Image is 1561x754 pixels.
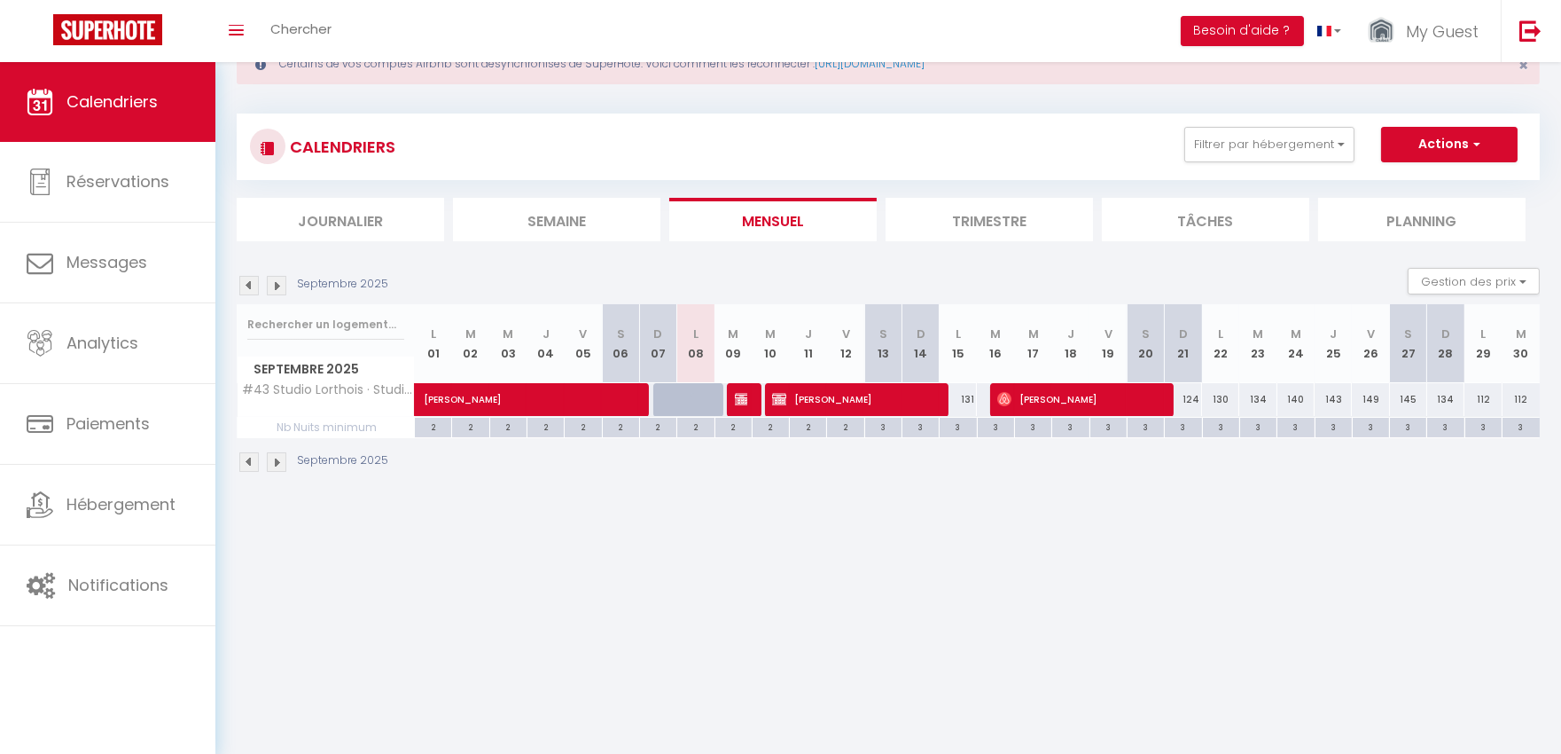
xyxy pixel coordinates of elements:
[603,418,639,435] div: 2
[53,14,162,45] img: Super Booking
[640,418,676,435] div: 2
[66,493,176,515] span: Hébergement
[1390,418,1426,435] div: 3
[990,326,1001,342] abbr: M
[790,304,827,383] th: 11
[956,326,961,342] abbr: L
[431,326,436,342] abbr: L
[1202,304,1239,383] th: 22
[1353,418,1389,435] div: 3
[772,382,933,416] span: [PERSON_NAME]
[66,170,169,192] span: Réservations
[753,418,789,435] div: 2
[1315,383,1352,416] div: 143
[1427,383,1464,416] div: 134
[297,276,388,293] p: Septembre 2025
[940,383,977,416] div: 131
[842,326,850,342] abbr: V
[285,127,395,167] h3: CALENDRIERS
[1181,16,1304,46] button: Besoin d'aide ?
[886,198,1093,241] li: Trimestre
[453,198,660,241] li: Semaine
[452,418,488,435] div: 2
[602,304,639,383] th: 06
[565,304,602,383] th: 05
[565,418,601,435] div: 2
[1102,198,1309,241] li: Tâches
[1240,418,1276,435] div: 3
[790,418,826,435] div: 2
[415,304,452,383] th: 01
[805,326,812,342] abbr: J
[1089,304,1127,383] th: 19
[728,326,738,342] abbr: M
[1465,418,1502,435] div: 3
[527,304,564,383] th: 04
[527,418,564,435] div: 2
[1015,304,1052,383] th: 17
[297,452,388,469] p: Septembre 2025
[1480,326,1486,342] abbr: L
[237,198,444,241] li: Journalier
[579,326,587,342] abbr: V
[424,373,668,407] span: [PERSON_NAME]
[14,7,67,60] button: Ouvrir le widget de chat LiveChat
[1427,418,1463,435] div: 3
[940,304,977,383] th: 15
[247,309,404,341] input: Rechercher un logement...
[1368,16,1394,47] img: ...
[1165,383,1202,416] div: 124
[617,326,625,342] abbr: S
[639,304,676,383] th: 07
[1277,383,1315,416] div: 140
[1502,418,1540,435] div: 3
[715,418,752,435] div: 2
[917,326,925,342] abbr: D
[238,418,414,437] span: Nb Nuits minimum
[1127,304,1164,383] th: 20
[1519,20,1541,42] img: logout
[240,383,418,397] span: #43 Studio Lorthois · Studio Design vue Mer clim terrasse Wifi 1min Mer
[1502,304,1540,383] th: 30
[977,304,1014,383] th: 16
[452,304,489,383] th: 02
[1516,326,1526,342] abbr: M
[752,304,789,383] th: 10
[1404,326,1412,342] abbr: S
[270,20,332,38] span: Chercher
[902,418,939,435] div: 3
[735,382,747,416] span: [PERSON_NAME]
[865,418,901,435] div: 3
[864,304,901,383] th: 13
[68,574,168,596] span: Notifications
[238,357,414,382] span: Septembre 2025
[902,304,940,383] th: 14
[1352,304,1389,383] th: 26
[940,418,976,435] div: 3
[1165,418,1201,435] div: 3
[1502,383,1540,416] div: 112
[827,304,864,383] th: 12
[542,326,550,342] abbr: J
[1128,418,1164,435] div: 3
[654,326,663,342] abbr: D
[66,412,150,435] span: Paiements
[1052,304,1089,383] th: 18
[1165,304,1202,383] th: 21
[1218,326,1223,342] abbr: L
[765,326,776,342] abbr: M
[1179,326,1188,342] abbr: D
[1518,58,1528,74] button: Close
[1253,326,1264,342] abbr: M
[1104,326,1112,342] abbr: V
[489,304,527,383] th: 03
[415,383,452,417] a: [PERSON_NAME]
[1291,326,1301,342] abbr: M
[1390,304,1427,383] th: 27
[1028,326,1039,342] abbr: M
[677,418,714,435] div: 2
[1464,304,1502,383] th: 29
[1239,304,1276,383] th: 23
[1390,383,1427,416] div: 145
[1203,418,1239,435] div: 3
